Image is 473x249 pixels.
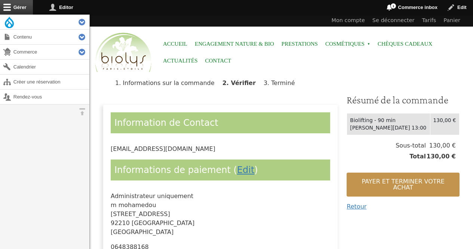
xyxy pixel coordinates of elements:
div: [EMAIL_ADDRESS][DOMAIN_NAME] [111,145,330,154]
a: Tarifs [418,15,440,27]
a: Edit [237,165,254,175]
span: [GEOGRAPHIC_DATA] [111,228,173,236]
header: Entête du site [90,15,473,79]
div: Biolifting - 90 min [350,116,427,124]
li: Vérifier [222,79,262,86]
a: Panier [440,15,464,27]
span: 130,00 € [426,152,456,161]
li: Terminé [264,79,301,86]
a: Chèques cadeaux [378,36,432,52]
span: [GEOGRAPHIC_DATA] [132,219,194,227]
span: Informations de paiement ( ) [114,165,258,175]
a: Retour [347,203,366,210]
span: Sous-total [396,141,426,150]
span: 1 [390,3,396,9]
a: Contact [205,52,231,69]
time: [PERSON_NAME][DATE] 13:00 [350,125,426,131]
span: Total [409,152,426,161]
span: » [367,43,370,46]
span: 130,00 € [426,141,456,150]
button: Payer et terminer votre achat [347,173,460,197]
a: Prestations [282,36,318,52]
span: Information de Contact [114,118,218,128]
span: m [111,201,117,209]
span: mohamedou [119,201,156,209]
span: Cosmétiques [325,36,370,52]
a: Se déconnecter [369,15,418,27]
button: Orientation horizontale [75,104,89,119]
a: Accueil [163,36,187,52]
a: Actualités [163,52,198,69]
img: Accueil [93,31,153,74]
li: Informations sur la commande [115,79,221,86]
span: 92210 [111,219,130,227]
a: Engagement Nature & Bio [195,36,274,52]
h3: Résumé de la commande [347,94,460,106]
td: 130,00 € [430,113,459,135]
a: Mon compte [328,15,369,27]
span: [STREET_ADDRESS] [111,210,170,218]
